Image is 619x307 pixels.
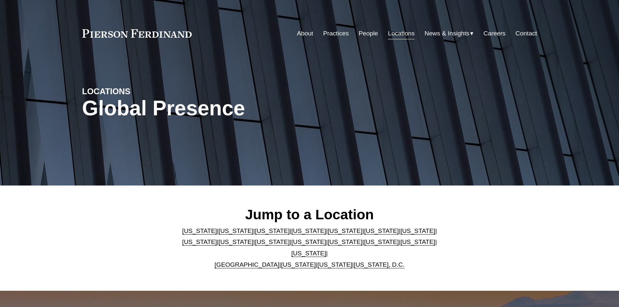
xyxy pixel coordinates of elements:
[255,238,290,245] a: [US_STATE]
[291,227,326,234] a: [US_STATE]
[255,227,290,234] a: [US_STATE]
[328,238,362,245] a: [US_STATE]
[214,261,279,268] a: [GEOGRAPHIC_DATA]
[281,261,316,268] a: [US_STATE]
[354,261,405,268] a: [US_STATE], D.C.
[484,27,506,40] a: Careers
[177,206,442,223] h2: Jump to a Location
[515,27,537,40] a: Contact
[400,238,435,245] a: [US_STATE]
[400,227,435,234] a: [US_STATE]
[177,225,442,270] p: | | | | | | | | | | | | | | | | | |
[82,86,196,96] h4: LOCATIONS
[323,27,349,40] a: Practices
[328,227,362,234] a: [US_STATE]
[219,227,253,234] a: [US_STATE]
[291,250,326,257] a: [US_STATE]
[182,238,217,245] a: [US_STATE]
[359,27,378,40] a: People
[82,96,385,120] h1: Global Presence
[425,27,474,40] a: folder dropdown
[317,261,352,268] a: [US_STATE]
[291,238,326,245] a: [US_STATE]
[364,227,399,234] a: [US_STATE]
[364,238,399,245] a: [US_STATE]
[388,27,415,40] a: Locations
[425,28,470,39] span: News & Insights
[219,238,253,245] a: [US_STATE]
[182,227,217,234] a: [US_STATE]
[297,27,313,40] a: About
